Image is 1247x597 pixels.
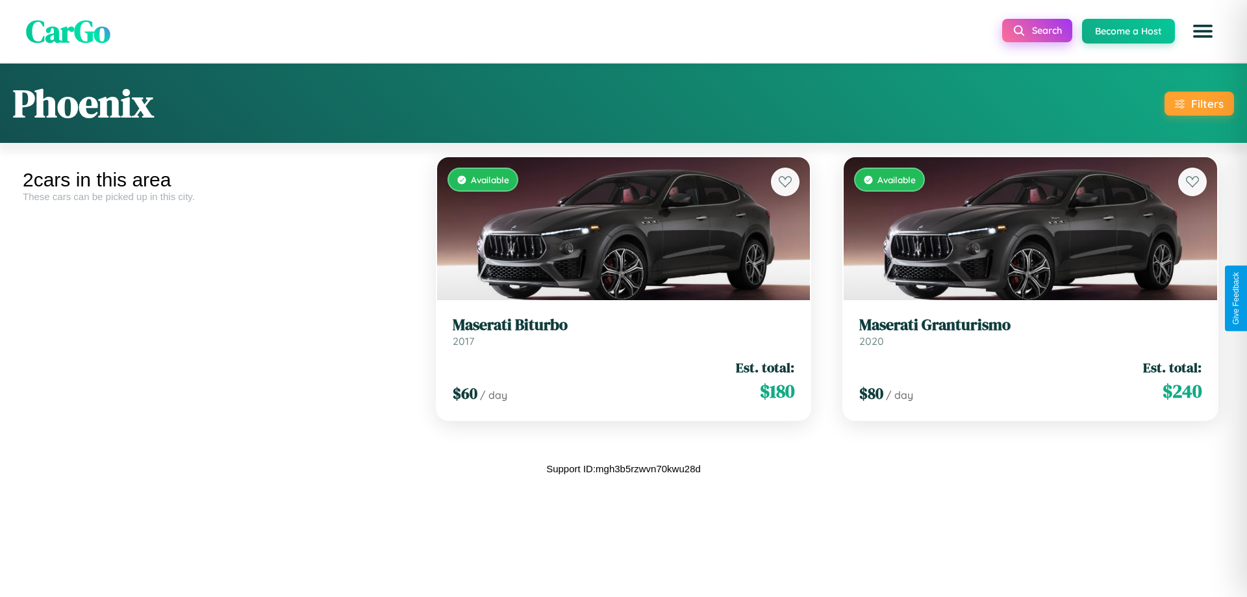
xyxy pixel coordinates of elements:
[1165,92,1234,116] button: Filters
[26,10,110,53] span: CarGo
[1163,378,1202,404] span: $ 240
[1143,358,1202,377] span: Est. total:
[736,358,794,377] span: Est. total:
[1002,19,1072,42] button: Search
[480,388,507,401] span: / day
[877,174,916,185] span: Available
[859,316,1202,348] a: Maserati Granturismo2020
[13,77,154,130] h1: Phoenix
[1231,272,1241,325] div: Give Feedback
[1185,13,1221,49] button: Open menu
[1032,25,1062,36] span: Search
[23,191,410,202] div: These cars can be picked up in this city.
[453,335,474,348] span: 2017
[453,383,477,404] span: $ 60
[1082,19,1175,44] button: Become a Host
[453,316,795,335] h3: Maserati Biturbo
[886,388,913,401] span: / day
[1191,97,1224,110] div: Filters
[23,169,410,191] div: 2 cars in this area
[859,316,1202,335] h3: Maserati Granturismo
[453,316,795,348] a: Maserati Biturbo2017
[546,460,701,477] p: Support ID: mgh3b5rzwvn70kwu28d
[471,174,509,185] span: Available
[859,335,884,348] span: 2020
[760,378,794,404] span: $ 180
[859,383,883,404] span: $ 80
